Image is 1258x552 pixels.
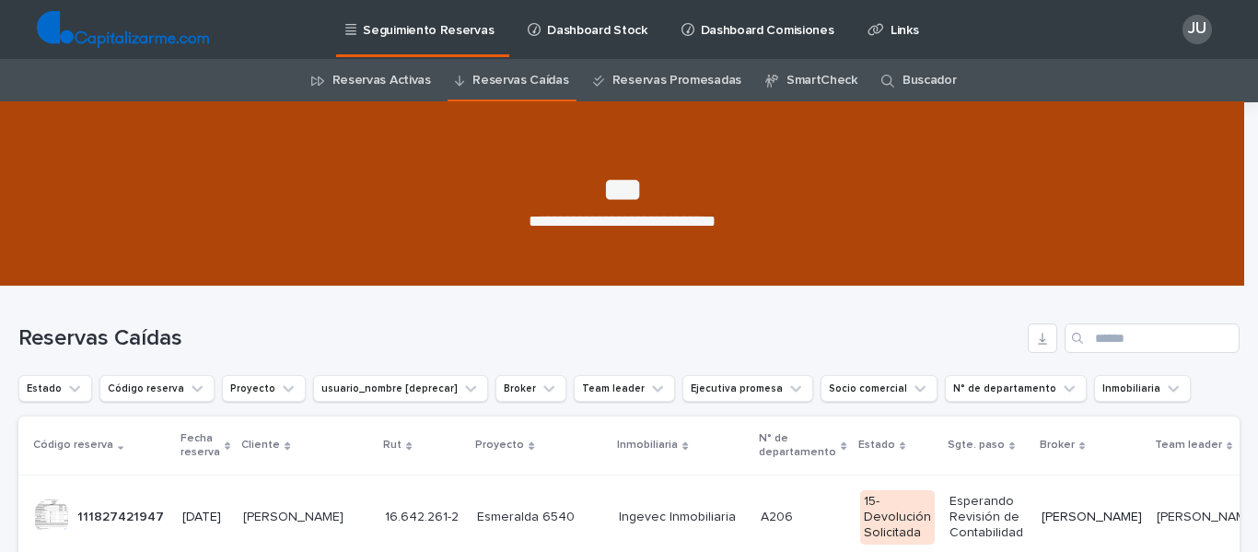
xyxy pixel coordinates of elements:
[1042,510,1142,525] p: [PERSON_NAME]
[617,435,678,455] p: Inmobiliaria
[1040,435,1075,455] p: Broker
[759,429,836,463] p: N° de departamento
[472,59,568,102] a: Reservas Caídas
[945,375,1087,402] button: N° de departamento
[37,11,209,48] img: TjQlHxlQVOtaKxwbrr5R
[332,59,431,102] a: Reservas Activas
[619,510,746,525] p: Ingevec Inmobiliaria
[222,375,306,402] button: Proyecto
[181,429,220,463] p: Fecha reserva
[821,375,938,402] button: Socio comercial
[1065,323,1240,353] input: Search
[383,435,402,455] p: Rut
[949,494,1027,540] p: Esperando Revisión de Contabilidad
[860,490,935,544] div: 15-Devolución Solicitada
[682,375,813,402] button: Ejecutiva promesa
[475,435,524,455] p: Proyecto
[1155,435,1222,455] p: Team leader
[18,375,92,402] button: Estado
[495,375,566,402] button: Broker
[385,506,462,525] p: 16.642.261-2
[858,435,895,455] p: Estado
[1182,15,1212,44] div: JU
[761,506,797,525] p: A206
[33,435,113,455] p: Código reserva
[99,375,215,402] button: Código reserva
[182,510,228,525] p: [DATE]
[903,59,957,102] a: Buscador
[18,325,1020,352] h1: Reservas Caídas
[77,506,168,525] p: 111827421947
[477,510,604,525] p: Esmeralda 6540
[786,59,857,102] a: SmartCheck
[241,435,280,455] p: Cliente
[574,375,675,402] button: Team leader
[948,435,1005,455] p: Sgte. paso
[1157,510,1257,525] p: [PERSON_NAME]
[612,59,741,102] a: Reservas Promesadas
[313,375,488,402] button: usuario_nombre [deprecar]
[243,506,347,525] p: CLAUDIO NEFTALI GUERRERO RÍOS
[1094,375,1191,402] button: Inmobiliaria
